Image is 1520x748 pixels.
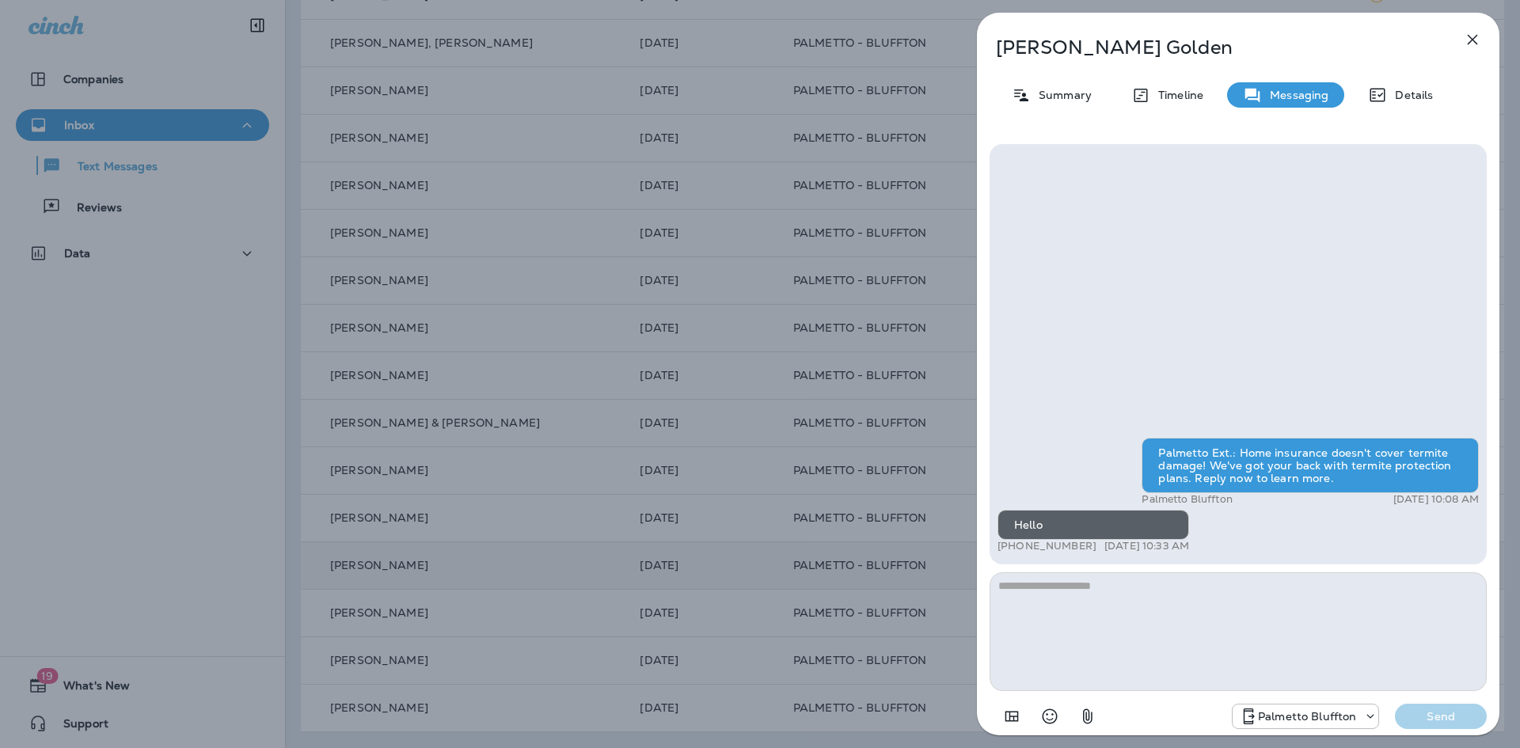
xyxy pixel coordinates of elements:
[996,36,1428,59] p: [PERSON_NAME] Golden
[1142,493,1232,506] p: Palmetto Bluffton
[1233,707,1378,726] div: +1 (843) 604-3631
[1031,89,1092,101] p: Summary
[1104,540,1189,552] p: [DATE] 10:33 AM
[1034,701,1066,732] button: Select an emoji
[1262,89,1328,101] p: Messaging
[996,701,1028,732] button: Add in a premade template
[1142,438,1479,493] div: Palmetto Ext.: Home insurance doesn't cover termite damage! We've got your back with termite prot...
[997,510,1189,540] div: Hello
[997,540,1096,552] p: [PHONE_NUMBER]
[1393,493,1479,506] p: [DATE] 10:08 AM
[1387,89,1433,101] p: Details
[1258,710,1356,723] p: Palmetto Bluffton
[1150,89,1203,101] p: Timeline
